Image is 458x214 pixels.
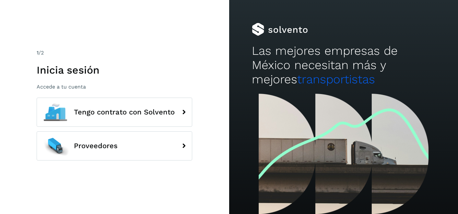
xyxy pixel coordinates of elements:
[37,50,39,56] span: 1
[37,131,192,160] button: Proveedores
[74,142,118,150] span: Proveedores
[297,72,375,86] span: transportistas
[37,84,192,90] p: Accede a tu cuenta
[37,49,192,57] div: /2
[37,98,192,127] button: Tengo contrato con Solvento
[74,108,175,116] span: Tengo contrato con Solvento
[252,44,435,87] h2: Las mejores empresas de México necesitan más y mejores
[37,64,192,76] h1: Inicia sesión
